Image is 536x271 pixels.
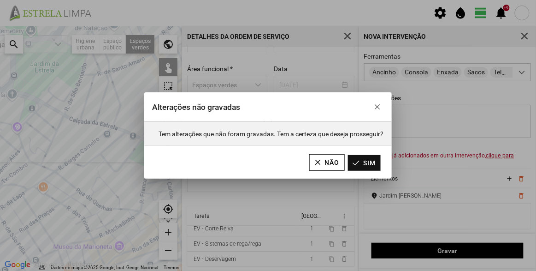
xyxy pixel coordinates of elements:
span: Sim [363,159,376,167]
span: Tem alterações que não foram gravadas. Tem a certeza que deseja prosseguir? [159,130,384,138]
span: Alterações não gravadas [153,102,241,112]
button: Sim [348,155,381,171]
button: Não [309,154,345,171]
span: Não [324,159,339,166]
